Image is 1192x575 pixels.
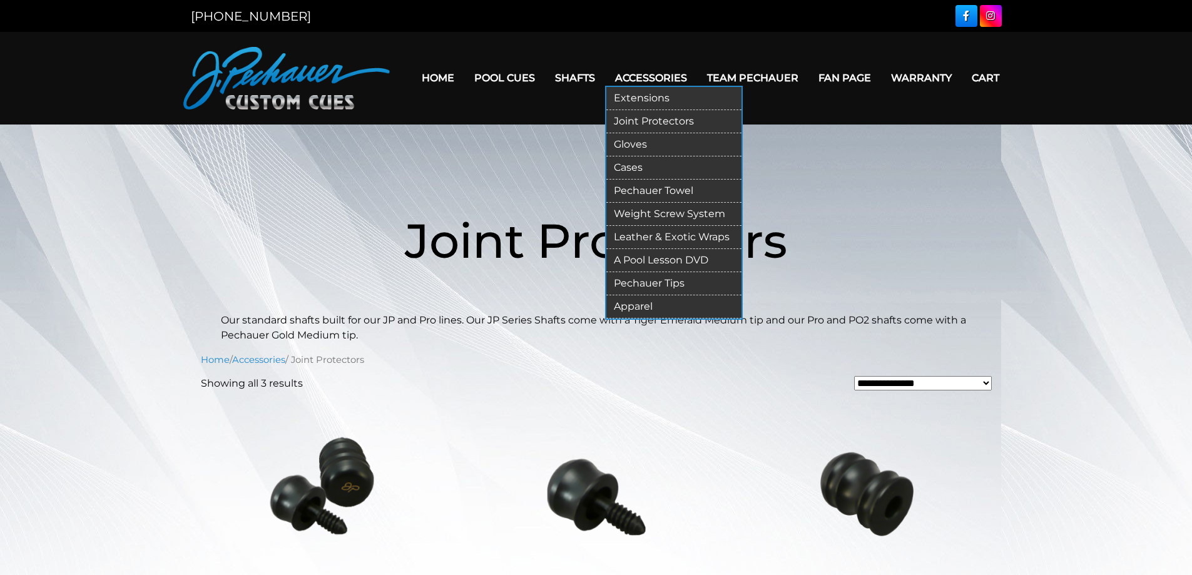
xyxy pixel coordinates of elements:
[183,47,390,109] img: Pechauer Custom Cues
[606,156,741,180] a: Cases
[221,313,972,343] p: Our standard shafts built for our JP and Pro lines. Our JP Series Shafts come with a Tiger Emeral...
[606,272,741,295] a: Pechauer Tips
[201,401,444,570] img: Joint Protector - Butt & Shaft Set WJPSET
[962,62,1009,94] a: Cart
[606,133,741,156] a: Gloves
[464,62,545,94] a: Pool Cues
[606,295,741,318] a: Apparel
[808,62,881,94] a: Fan Page
[606,87,741,110] a: Extensions
[606,249,741,272] a: A Pool Lesson DVD
[201,353,992,367] nav: Breadcrumb
[606,110,741,133] a: Joint Protectors
[201,354,230,365] a: Home
[606,203,741,226] a: Weight Screw System
[881,62,962,94] a: Warranty
[606,180,741,203] a: Pechauer Towel
[605,62,697,94] a: Accessories
[405,211,787,270] span: Joint Protectors
[545,62,605,94] a: Shafts
[747,401,991,570] img: Joint Protector - Butt WJPBUTT
[412,62,464,94] a: Home
[606,226,741,249] a: Leather & Exotic Wraps
[474,401,717,570] img: Joint Protector - Shaft WJPSHAFT
[232,354,285,365] a: Accessories
[854,376,992,390] select: Shop order
[191,9,311,24] a: [PHONE_NUMBER]
[201,376,303,391] p: Showing all 3 results
[697,62,808,94] a: Team Pechauer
